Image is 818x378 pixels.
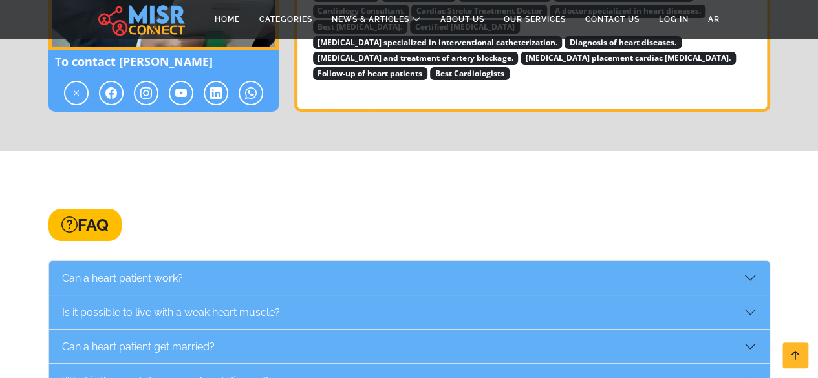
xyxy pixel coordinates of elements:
span: Follow-up of heart patients [313,67,428,80]
a: Diagnosis of heart diseases. [565,34,682,48]
span: Best Cardiologists [430,67,510,80]
img: main.misr_connect [98,3,185,36]
button: Can a heart patient work? [49,261,770,295]
a: [MEDICAL_DATA] placement cardiac [MEDICAL_DATA]. [521,50,736,64]
a: [MEDICAL_DATA] specialized in interventional catheterization. [313,34,563,48]
a: About Us [431,7,494,32]
a: Log in [649,7,698,32]
a: Contact Us [576,7,649,32]
span: [MEDICAL_DATA] specialized in interventional catheterization. [313,36,563,49]
button: Is it possible to live with a weak heart muscle? [49,295,770,329]
a: Best Cardiologists [430,65,510,79]
button: Can a heart patient get married? [49,330,770,363]
a: Home [205,7,250,32]
a: Categories [250,7,322,32]
a: News & Articles [322,7,431,32]
span: To contact [PERSON_NAME] [48,50,279,74]
a: [MEDICAL_DATA] and treatment of artery blockage. [313,50,519,64]
span: [MEDICAL_DATA] placement cardiac [MEDICAL_DATA]. [521,52,736,65]
h2: FAQ [48,209,122,241]
span: Diagnosis of heart diseases. [565,36,682,49]
span: [MEDICAL_DATA] and treatment of artery blockage. [313,52,519,65]
a: Follow-up of heart patients [313,65,428,79]
a: Our Services [494,7,576,32]
a: AR [698,7,729,32]
span: News & Articles [332,14,409,25]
